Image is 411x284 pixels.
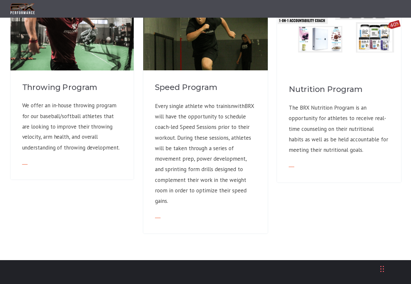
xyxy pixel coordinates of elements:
[318,213,411,284] iframe: Chat Widget
[22,82,122,93] h4: Throwing Program
[380,259,384,279] div: Drag
[155,101,256,206] p: Every single athlete who trainisnwithBRX will have the opportunity to schedule coach-led Speed Se...
[289,102,390,155] p: The BRX Nutrition Program is an opportunity for athletes to receive real-time counseling on their...
[22,100,122,153] p: We offer an in-house throwing program for our baseball/softball athletes that are looking to impr...
[289,84,390,95] h4: Nutrition Program
[155,82,256,93] h4: Speed Program
[9,2,36,16] img: BRX Transparent Logo-2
